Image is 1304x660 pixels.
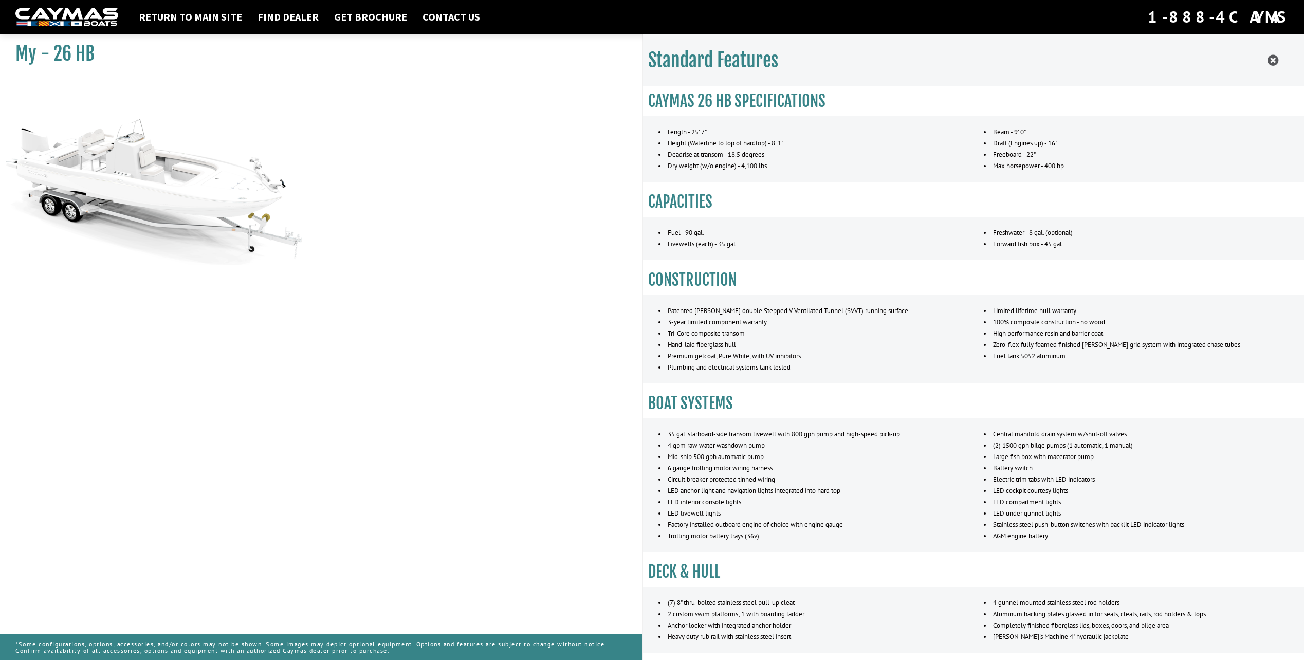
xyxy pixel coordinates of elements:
[984,609,1289,620] li: Aluminum backing plates glassed in for seats, cleats, rails, rod holders & tops
[984,339,1289,351] li: Zero-flex fully foamed finished [PERSON_NAME] grid system with integrated chase tubes
[984,138,1289,149] li: Draft (Engines up) - 16"
[658,463,963,474] li: 6 gauge trolling motor wiring harness
[658,440,963,451] li: 4 gpm raw water washdown pump
[658,317,963,328] li: 3-year limited component warranty
[984,620,1289,631] li: Completely finished fiberglass lids, boxes, doors, and bilge area
[648,192,1299,211] h3: CAPACITIES
[984,149,1289,160] li: Freeboard - 22"
[648,394,1299,413] h3: BOAT SYSTEMS
[658,485,963,497] li: LED anchor light and navigation lights integrated into hard top
[658,138,963,149] li: Height (Waterline to top of hardtop) - 8' 1"
[984,440,1289,451] li: (2) 1500 gph bilge pumps (1 automatic, 1 manual)
[658,609,963,620] li: 2 custom swim platforms; 1 with boarding ladder
[984,126,1289,138] li: Beam - 9' 0"
[658,149,963,160] li: Deadrise at transom - 18.5 degrees
[658,126,963,138] li: Length - 25' 7"
[984,227,1289,239] li: Freshwater - 8 gal. (optional)
[658,239,963,250] li: Livewells (each) - 35 gal.
[15,42,616,65] h1: My - 26 HB
[658,631,963,643] li: Heavy duty rub rail with stainless steel insert
[15,8,118,27] img: white-logo-c9c8dbefe5ff5ceceb0f0178aa75bf4bb51f6bca0971e226c86eb53dfe498488.png
[648,562,1299,581] h3: DECK & HULL
[658,362,963,373] li: Plumbing and electrical systems tank tested
[417,10,485,24] a: Contact Us
[984,328,1289,339] li: High performance resin and barrier coat
[984,305,1289,317] li: Limited lifetime hull warranty
[984,160,1289,172] li: Max horsepower - 400 hp
[658,227,963,239] li: Fuel - 90 gal.
[658,160,963,172] li: Dry weight (w/o engine) - 4,100 lbs
[984,530,1289,542] li: AGM engine battery
[984,317,1289,328] li: 100% composite construction - no wood
[1148,6,1289,28] div: 1-888-4CAYMAS
[984,351,1289,362] li: Fuel tank 5052 aluminum
[658,597,963,609] li: (7) 8" thru-bolted stainless steel pull-up cleat
[658,328,963,339] li: Tri-Core composite transom
[658,339,963,351] li: Hand-laid fiberglass hull
[984,463,1289,474] li: Battery switch
[658,305,963,317] li: Patented [PERSON_NAME] double Stepped V Ventilated Tunnel (SVVT) running surface
[252,10,324,24] a: Find Dealer
[329,10,412,24] a: Get Brochure
[984,474,1289,485] li: Electric trim tabs with LED indicators
[658,620,963,631] li: Anchor locker with integrated anchor holder
[984,497,1289,508] li: LED compartment lights
[658,508,963,519] li: LED livewell lights
[984,429,1289,440] li: Central manifold drain system w/shut-off valves
[134,10,247,24] a: Return to main site
[658,474,963,485] li: Circuit breaker protected tinned wiring
[984,485,1289,497] li: LED cockpit courtesy lights
[648,49,778,72] h2: Standard Features
[984,508,1289,519] li: LED under gunnel lights
[658,530,963,542] li: Trolling motor battery trays (36v)
[984,451,1289,463] li: Large fish box with macerator pump
[984,631,1289,643] li: [PERSON_NAME]'s Machine 4" hydraulic jackplate
[658,519,963,530] li: Factory installed outboard engine of choice with engine gauge
[648,270,1299,289] h3: CONSTRUCTION
[658,351,963,362] li: Premium gelcoat, Pure White, with UV inhibitors
[658,451,963,463] li: Mid-ship 500 gph automatic pump
[648,91,1299,111] h3: CAYMAS 26 HB SPECIFICATIONS
[15,635,627,659] p: *Some configurations, options, accessories, and/or colors may not be shown. Some images may depic...
[984,519,1289,530] li: Stainless steel push-button switches with backlit LED indicator lights
[984,597,1289,609] li: 4 gunnel mounted stainless steel rod holders
[658,429,963,440] li: 35 gal. starboard-side transom livewell with 800 gph pump and high-speed pick-up
[984,239,1289,250] li: Forward fish box - 45 gal.
[658,497,963,508] li: LED interior console lights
